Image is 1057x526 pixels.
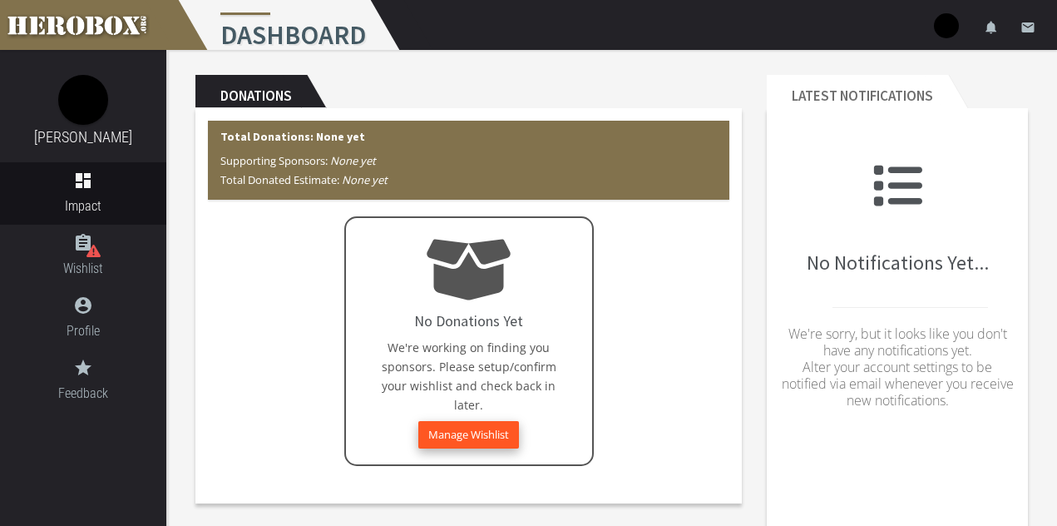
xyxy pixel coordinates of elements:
[220,153,376,168] span: Supporting Sponsors:
[779,161,1015,274] h2: No Notifications Yet...
[330,153,376,168] i: None yet
[779,121,1015,461] div: No Notifications Yet...
[767,75,948,108] h2: Latest Notifications
[363,338,575,414] p: We're working on finding you sponsors. Please setup/confirm your wishlist and check back in later.
[73,171,93,191] i: dashboard
[58,75,108,125] img: image
[220,129,365,144] b: Total Donations: None yet
[984,20,999,35] i: notifications
[418,421,519,449] button: Manage Wishlist
[34,128,132,146] a: [PERSON_NAME]
[788,325,1007,360] span: We're sorry, but it looks like you don't have any notifications yet.
[195,75,307,108] h2: Donations
[220,172,388,187] span: Total Donated Estimate:
[1020,20,1035,35] i: email
[342,172,388,187] i: None yet
[782,358,1014,409] span: Alter your account settings to be notified via email whenever you receive new notifications.
[934,13,959,38] img: user-image
[414,313,523,330] h4: No Donations Yet
[208,121,729,200] div: Total Donations: None yet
